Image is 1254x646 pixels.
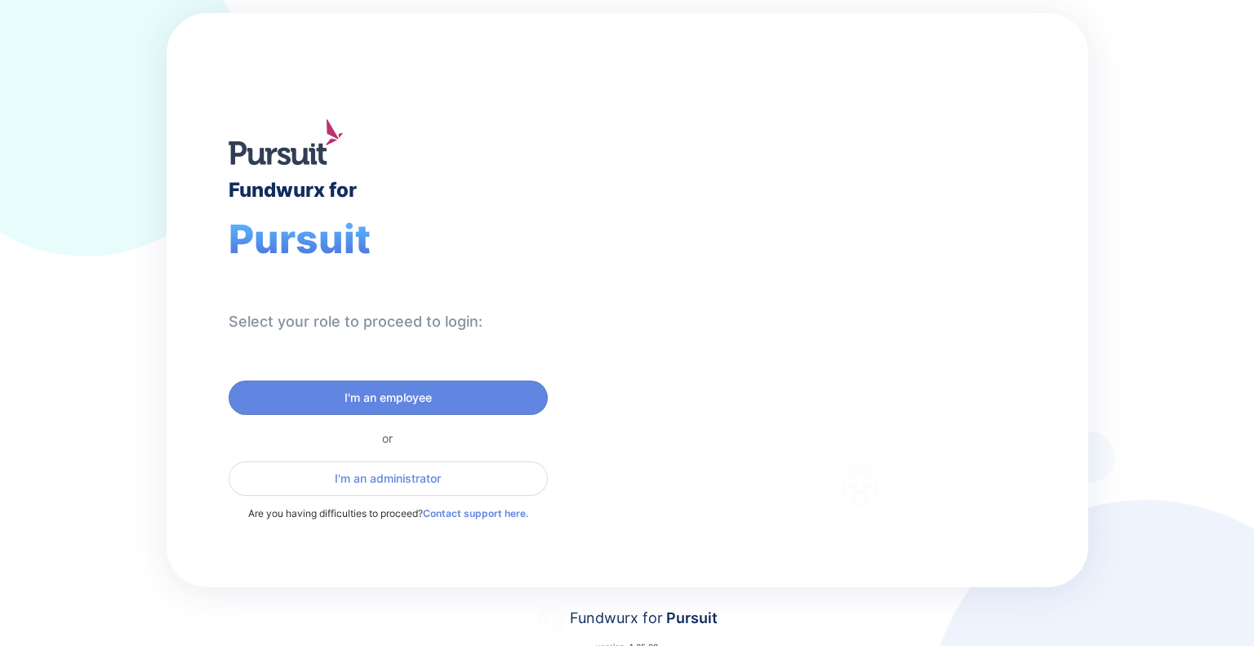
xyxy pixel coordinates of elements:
[720,324,1000,370] div: Thank you for choosing Fundwurx as your partner in driving positive social impact!
[229,178,357,202] div: Fundwurx for
[229,381,548,415] button: I'm an employee
[663,609,718,626] span: Pursuit
[570,607,718,630] div: Fundwurx for
[229,461,548,496] button: I'm an administrator
[229,506,548,522] p: Are you having difficulties to proceed?
[229,431,548,445] div: or
[345,390,432,406] span: I'm an employee
[423,507,528,519] a: Contact support here.
[335,470,441,487] span: I'm an administrator
[229,119,343,165] img: logo.jpg
[720,229,848,245] div: Welcome to
[720,252,908,291] div: Fundwurx
[229,215,371,263] span: Pursuit
[229,312,482,332] div: Select your role to proceed to login:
